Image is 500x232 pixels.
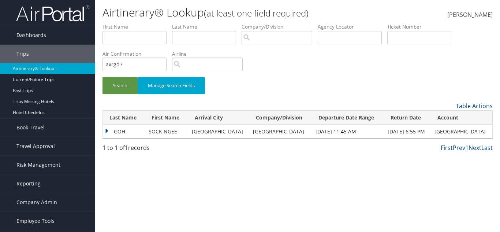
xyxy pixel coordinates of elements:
span: [PERSON_NAME] [447,11,493,19]
span: Reporting [16,174,41,193]
button: Manage Search Fields [138,77,205,94]
td: [DATE] 11:45 AM [312,125,384,138]
div: 1 to 1 of records [102,143,192,156]
img: airportal-logo.png [16,5,89,22]
label: Ticket Number [387,23,457,30]
small: (at least one field required) [204,7,309,19]
span: Travel Approval [16,137,55,155]
h1: Airtinerary® Lookup [102,5,363,20]
label: Last Name [172,23,242,30]
th: Last Name: activate to sort column ascending [103,111,145,125]
span: 1 [125,144,128,152]
span: Company Admin [16,193,57,211]
a: Last [481,144,493,152]
th: Departure Date Range: activate to sort column ascending [312,111,384,125]
td: GOH [103,125,145,138]
label: First Name [102,23,172,30]
th: First Name: activate to sort column ascending [145,111,188,125]
a: Table Actions [456,102,493,110]
label: Agency Locator [318,23,387,30]
td: [GEOGRAPHIC_DATA] [249,125,312,138]
a: [PERSON_NAME] [447,4,493,26]
span: Book Travel [16,118,45,137]
td: [GEOGRAPHIC_DATA] [188,125,250,138]
label: Air Confirmation [102,50,172,58]
th: Company/Division [249,111,312,125]
a: 1 [465,144,469,152]
th: Arrival City: activate to sort column descending [188,111,250,125]
span: Dashboards [16,26,46,44]
button: Search [102,77,138,94]
th: Account: activate to sort column ascending [431,111,492,125]
a: Next [469,144,481,152]
span: Risk Management [16,156,60,174]
td: SOCK NGEE [145,125,188,138]
a: Prev [453,144,465,152]
label: Airline [172,50,248,58]
th: Return Date: activate to sort column ascending [384,111,431,125]
td: [GEOGRAPHIC_DATA] [431,125,492,138]
td: [DATE] 6:55 PM [384,125,431,138]
label: Company/Division [242,23,318,30]
span: Trips [16,45,29,63]
a: First [441,144,453,152]
span: Employee Tools [16,212,55,230]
